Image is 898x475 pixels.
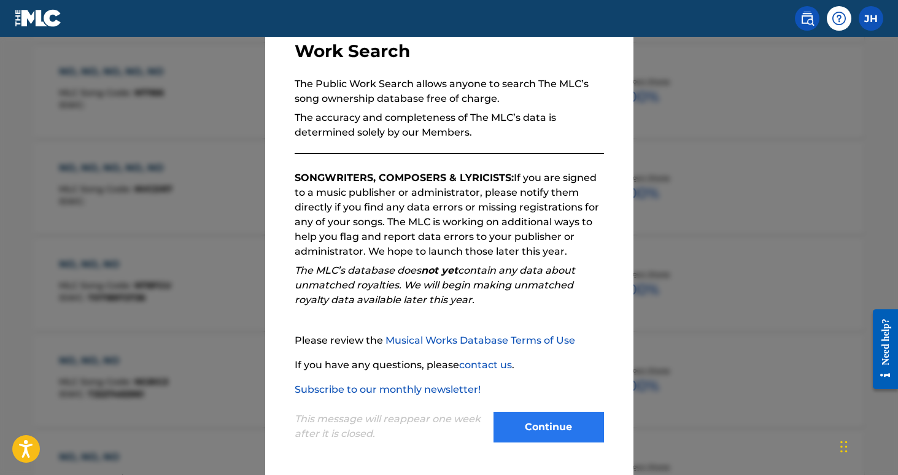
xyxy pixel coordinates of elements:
[295,265,575,306] em: The MLC’s database does contain any data about unmatched royalties. We will begin making unmatche...
[837,416,898,475] iframe: Chat Widget
[295,172,514,183] strong: SONGWRITERS, COMPOSERS & LYRICISTS:
[15,9,62,27] img: MLC Logo
[421,265,458,276] strong: not yet
[795,6,819,31] a: Public Search
[295,77,604,106] p: The Public Work Search allows anyone to search The MLC’s song ownership database free of charge.
[295,171,604,259] p: If you are signed to a music publisher or administrator, please notify them directly if you find ...
[295,110,604,140] p: The accuracy and completeness of The MLC’s data is determined solely by our Members.
[494,412,604,442] button: Continue
[295,384,481,395] a: Subscribe to our monthly newsletter!
[385,334,575,346] a: Musical Works Database Terms of Use
[295,19,604,62] h3: Welcome to The MLC's Public Work Search
[840,428,848,465] div: Drag
[459,359,512,371] a: contact us
[800,11,815,26] img: search
[859,6,883,31] div: User Menu
[864,299,898,400] iframe: Resource Center
[827,6,851,31] div: Help
[832,11,846,26] img: help
[295,412,486,441] p: This message will reappear one week after it is closed.
[295,333,604,348] p: Please review the
[295,358,604,373] p: If you have any questions, please .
